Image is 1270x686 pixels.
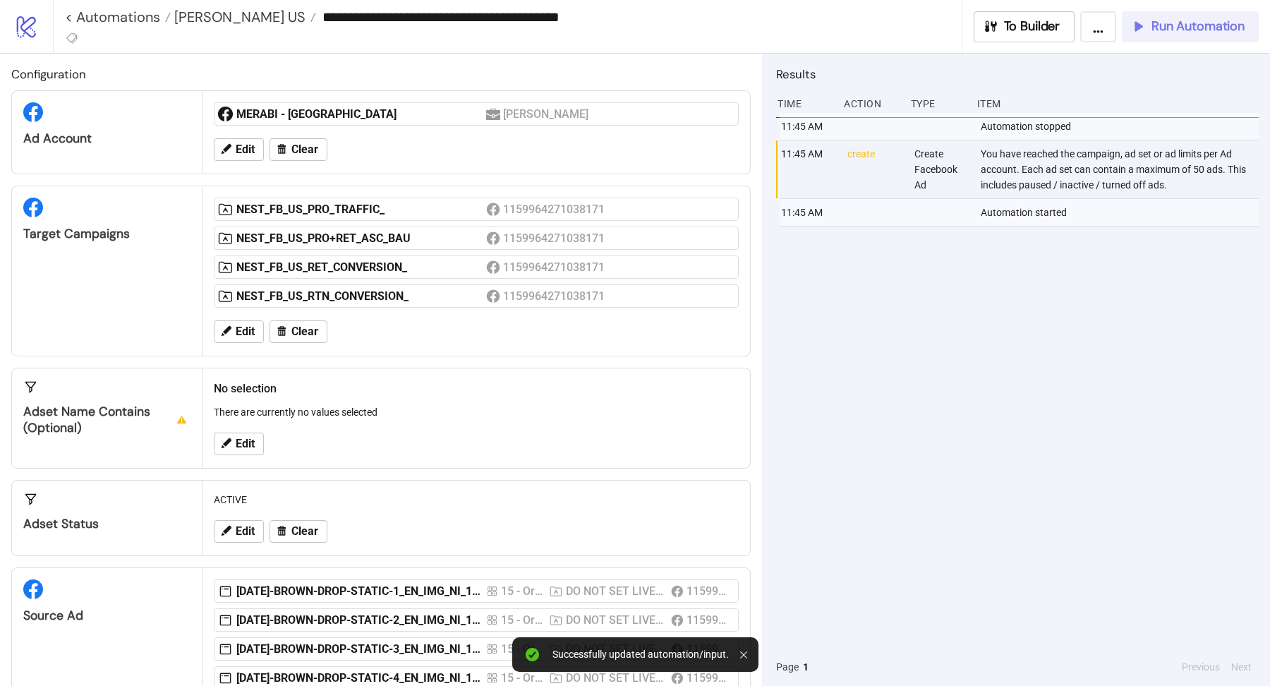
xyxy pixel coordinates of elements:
[23,131,190,147] div: Ad Account
[214,520,264,543] button: Edit
[503,229,607,247] div: 1159964271038171
[23,516,190,532] div: Adset Status
[23,608,190,624] div: Source Ad
[236,107,486,122] div: MERABI - [GEOGRAPHIC_DATA]
[236,289,486,304] div: NEST_FB_US_RTN_CONVERSION_
[979,140,1262,198] div: You have reached the campaign, ad set or ad limits per Ad account. Each ad set can contain a maxi...
[501,611,543,629] div: 15 - Original ads US
[687,582,730,600] div: 1159964271038171
[23,404,190,436] div: Adset Name contains (optional)
[913,140,969,198] div: Create Facebook Ad
[214,320,264,343] button: Edit
[236,260,486,275] div: NEST_FB_US_RET_CONVERSION_
[236,642,486,657] div: [DATE]-BROWN-DROP-STATIC-3_EN_IMG_NI_18092025_F_CC_SC1_USP11_BAU
[291,143,318,156] span: Clear
[171,8,306,26] span: [PERSON_NAME] US
[236,325,255,338] span: Edit
[780,199,836,226] div: 11:45 AM
[270,520,327,543] button: Clear
[501,640,543,658] div: 15 - Original ads US
[1122,11,1259,42] button: Run Automation
[776,90,833,117] div: Time
[974,11,1075,42] button: To Builder
[236,143,255,156] span: Edit
[1227,659,1256,675] button: Next
[979,199,1262,226] div: Automation started
[842,90,899,117] div: Action
[776,65,1259,83] h2: Results
[1080,11,1116,42] button: ...
[566,611,665,629] div: DO NOT SET LIVE - Nest Build Campaign US
[11,65,751,83] h2: Configuration
[214,404,739,420] p: There are currently no values selected
[976,90,1259,117] div: Item
[1178,659,1224,675] button: Previous
[236,202,486,217] div: NEST_FB_US_PRO_TRAFFIC_
[291,525,318,538] span: Clear
[236,438,255,450] span: Edit
[236,584,486,599] div: [DATE]-BROWN-DROP-STATIC-1_EN_IMG_NI_18092025_F_CC_SC1_USP11_BAU
[687,611,730,629] div: 1159964271038171
[503,287,607,305] div: 1159964271038171
[236,525,255,538] span: Edit
[566,582,665,600] div: DO NOT SET LIVE - Nest Build Campaign US
[208,486,744,513] div: ACTIVE
[1151,18,1245,35] span: Run Automation
[214,138,264,161] button: Edit
[503,258,607,276] div: 1159964271038171
[503,105,591,123] div: [PERSON_NAME]
[291,325,318,338] span: Clear
[270,320,327,343] button: Clear
[270,138,327,161] button: Clear
[171,10,316,24] a: [PERSON_NAME] US
[776,659,799,675] span: Page
[503,200,607,218] div: 1159964271038171
[236,231,486,246] div: NEST_FB_US_PRO+RET_ASC_BAU
[780,113,836,140] div: 11:45 AM
[552,649,729,661] div: Successfully updated automation/input.
[780,140,836,198] div: 11:45 AM
[846,140,902,198] div: create
[214,433,264,455] button: Edit
[65,10,171,24] a: < Automations
[501,582,543,600] div: 15 - Original ads US
[214,380,739,397] h2: No selection
[1004,18,1060,35] span: To Builder
[23,226,190,242] div: Target Campaigns
[979,113,1262,140] div: Automation stopped
[236,670,486,686] div: [DATE]-BROWN-DROP-STATIC-4_EN_IMG_NI_18092025_F_CC_SC1_USP11_BAU
[909,90,966,117] div: Type
[236,613,486,628] div: [DATE]-BROWN-DROP-STATIC-2_EN_IMG_NI_18092025_F_CC_SC1_USP11_BAU
[799,659,813,675] button: 1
